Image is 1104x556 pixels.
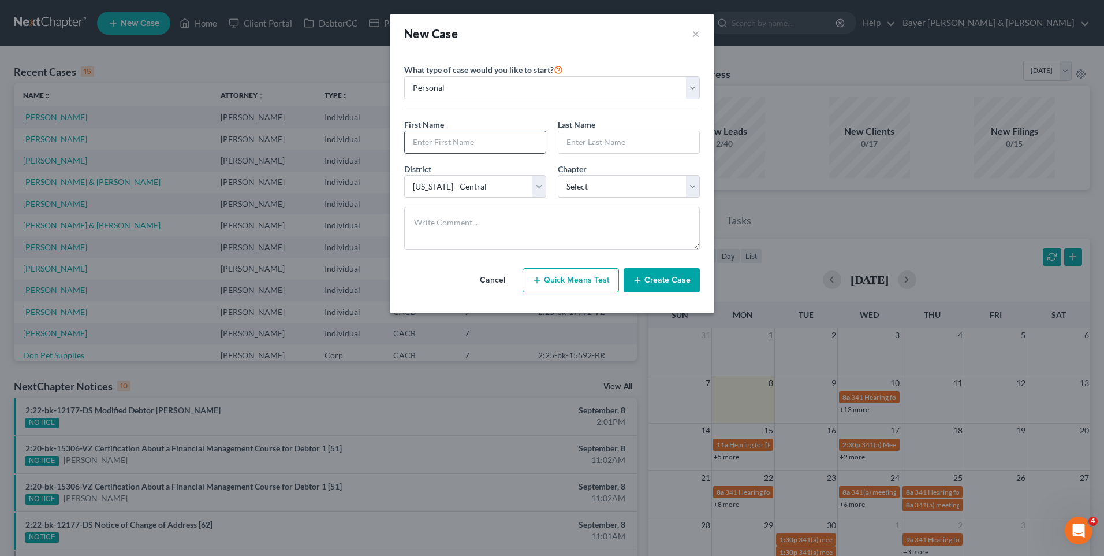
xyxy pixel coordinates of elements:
[404,164,431,174] span: District
[624,268,700,292] button: Create Case
[523,268,619,292] button: Quick Means Test
[558,120,595,129] span: Last Name
[404,62,563,76] label: What type of case would you like to start?
[692,25,700,42] button: ×
[1065,517,1092,544] iframe: Intercom live chat
[404,27,458,40] strong: New Case
[467,269,518,292] button: Cancel
[405,131,546,153] input: Enter First Name
[1088,517,1098,526] span: 4
[404,120,444,129] span: First Name
[558,164,587,174] span: Chapter
[558,131,699,153] input: Enter Last Name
